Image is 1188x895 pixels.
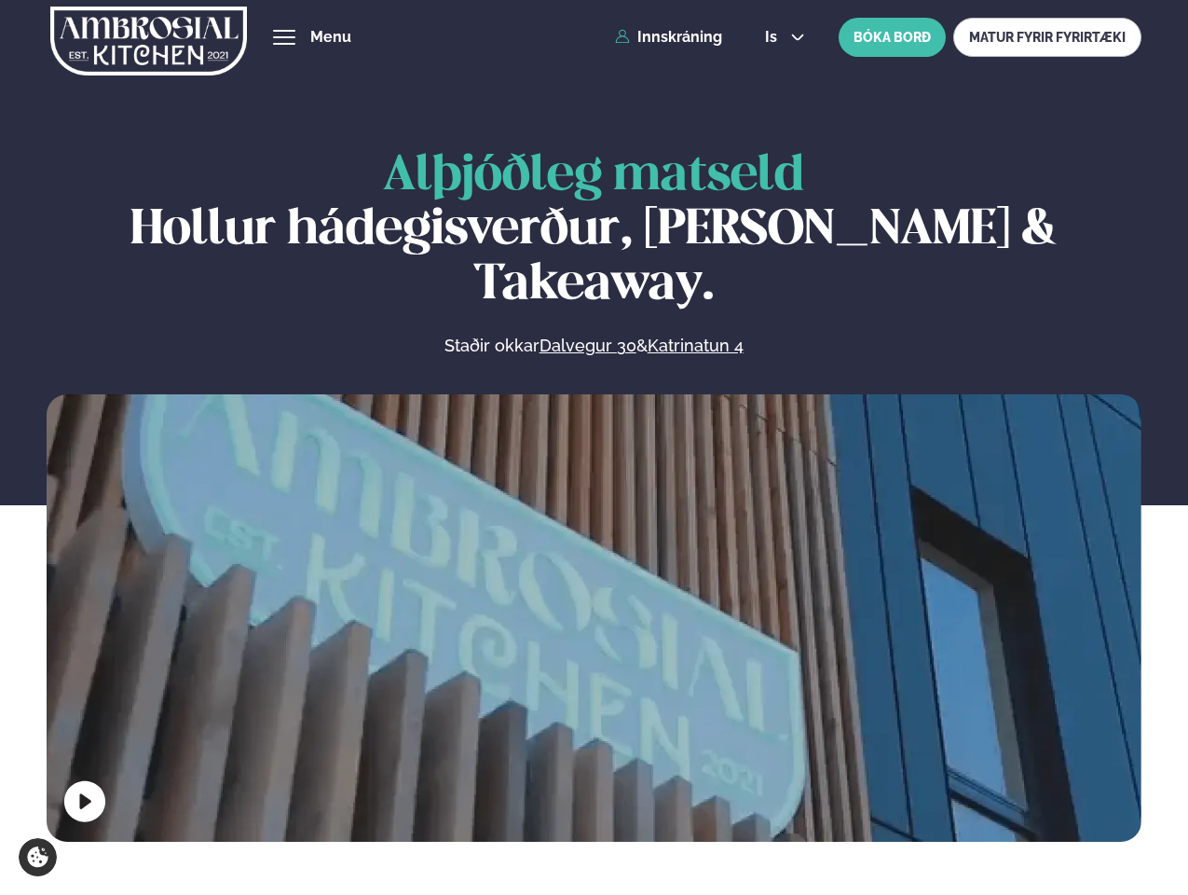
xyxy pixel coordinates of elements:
[750,30,820,45] button: is
[47,149,1141,312] h1: Hollur hádegisverður, [PERSON_NAME] & Takeaway.
[765,30,783,45] span: is
[953,18,1141,57] a: MATUR FYRIR FYRIRTÆKI
[839,18,946,57] button: BÓKA BORÐ
[19,838,57,876] a: Cookie settings
[615,29,722,46] a: Innskráning
[241,335,946,357] p: Staðir okkar &
[273,26,295,48] button: hamburger
[50,3,247,79] img: logo
[539,335,636,357] a: Dalvegur 30
[383,153,804,200] span: Alþjóðleg matseld
[648,335,744,357] a: Katrinatun 4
